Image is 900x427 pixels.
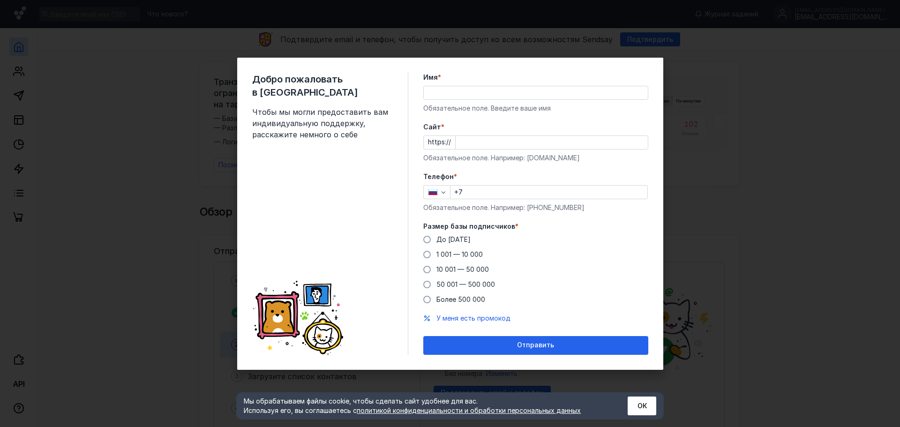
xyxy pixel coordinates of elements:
span: Cайт [423,122,441,132]
div: Мы обрабатываем файлы cookie, чтобы сделать сайт удобнее для вас. Используя его, вы соглашаетесь c [244,397,605,415]
button: Отправить [423,336,648,355]
span: До [DATE] [436,235,471,243]
span: Телефон [423,172,454,181]
span: У меня есть промокод [436,314,510,322]
span: Более 500 000 [436,295,485,303]
span: 10 001 — 50 000 [436,265,489,273]
button: У меня есть промокод [436,314,510,323]
span: 1 001 — 10 000 [436,250,483,258]
span: Отправить [517,341,554,349]
span: 50 001 — 500 000 [436,280,495,288]
div: Обязательное поле. Введите ваше имя [423,104,648,113]
button: ОК [628,397,656,415]
div: Обязательное поле. Например: [DOMAIN_NAME] [423,153,648,163]
span: Чтобы мы могли предоставить вам индивидуальную поддержку, расскажите немного о себе [252,106,393,140]
div: Обязательное поле. Например: [PHONE_NUMBER] [423,203,648,212]
span: Имя [423,73,438,82]
a: политикой конфиденциальности и обработки персональных данных [357,406,581,414]
span: Добро пожаловать в [GEOGRAPHIC_DATA] [252,73,393,99]
span: Размер базы подписчиков [423,222,515,231]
